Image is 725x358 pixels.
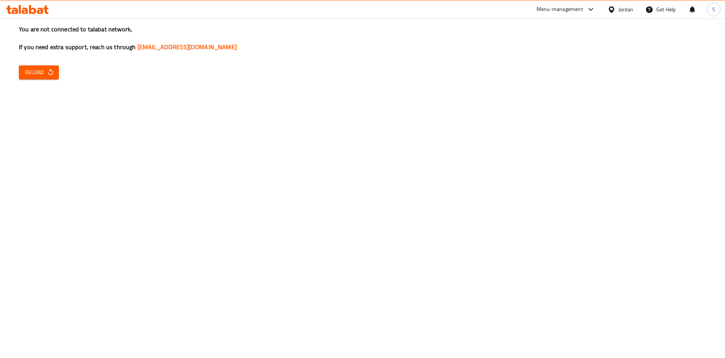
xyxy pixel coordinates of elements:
h3: You are not connected to talabat network, If you need extra support, reach us through [19,25,706,51]
a: [EMAIL_ADDRESS][DOMAIN_NAME] [137,41,237,53]
span: S [712,5,715,14]
span: Reload [25,68,53,77]
button: Reload [19,65,59,79]
div: Menu-management [537,5,583,14]
div: Jordan [619,5,633,14]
